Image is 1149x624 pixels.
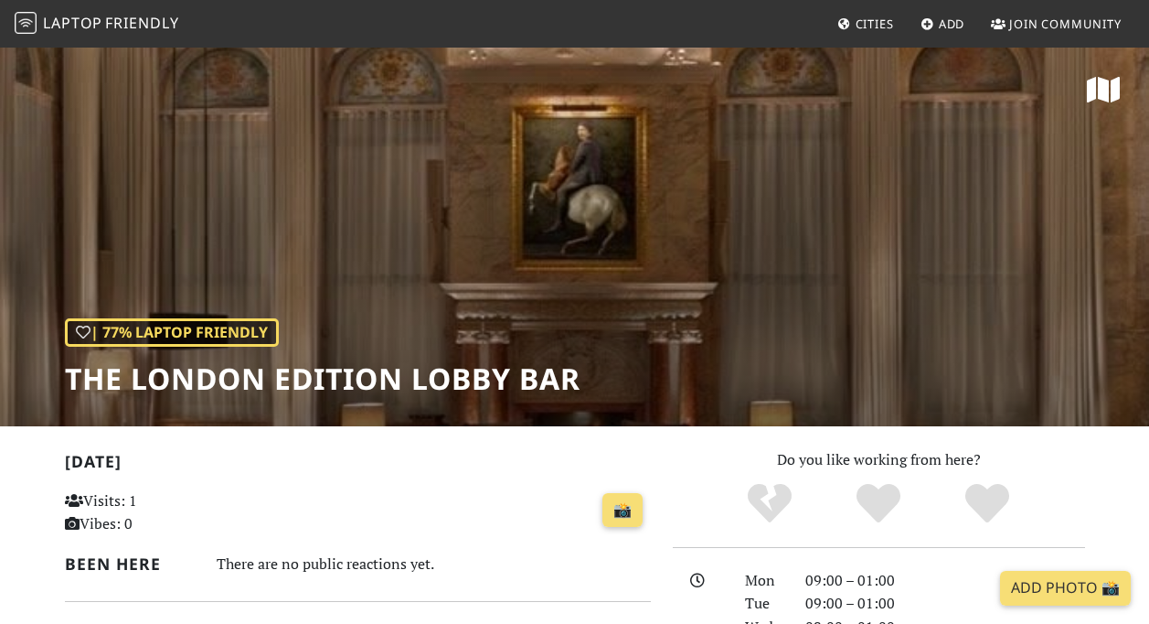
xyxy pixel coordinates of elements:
[65,452,651,479] h2: [DATE]
[939,16,965,32] span: Add
[65,318,279,348] div: | 77% Laptop Friendly
[913,7,973,40] a: Add
[217,551,651,577] div: There are no public reactions yet.
[1000,571,1131,606] a: Add Photo 📸
[15,12,37,34] img: LaptopFriendly
[15,8,179,40] a: LaptopFriendly LaptopFriendly
[830,7,901,40] a: Cities
[716,481,825,527] div: No
[65,361,580,396] h1: The London EDITION Lobby Bar
[602,493,643,528] a: 📸
[1009,16,1122,32] span: Join Community
[673,448,1085,472] p: Do you like working from here?
[794,569,1096,593] div: 09:00 – 01:00
[43,13,102,33] span: Laptop
[65,554,195,574] h2: Been here
[734,569,794,593] div: Mon
[984,7,1129,40] a: Join Community
[932,481,1041,527] div: Definitely!
[794,592,1096,616] div: 09:00 – 01:00
[105,13,178,33] span: Friendly
[856,16,894,32] span: Cities
[65,490,246,536] p: Visits: 1 Vibes: 0
[825,481,933,527] div: Yes
[734,592,794,616] div: Tue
